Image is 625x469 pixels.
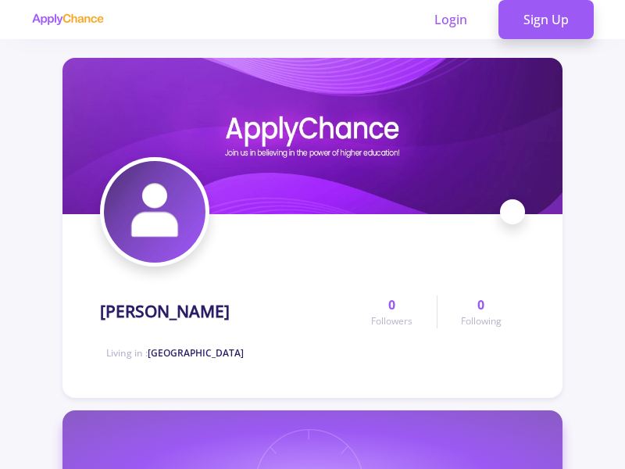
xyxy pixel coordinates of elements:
a: 0Following [437,295,525,328]
a: 0Followers [348,295,436,328]
span: Followers [371,314,412,328]
img: applychance logo text only [31,13,104,26]
img: kimia salimiavatar [104,161,205,263]
span: [GEOGRAPHIC_DATA] [148,346,244,360]
span: 0 [388,295,395,314]
h1: [PERSON_NAME] [100,302,230,321]
span: Following [461,314,502,328]
img: kimia salimicover image [62,58,562,214]
span: Living in : [106,346,244,360]
span: 0 [477,295,484,314]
